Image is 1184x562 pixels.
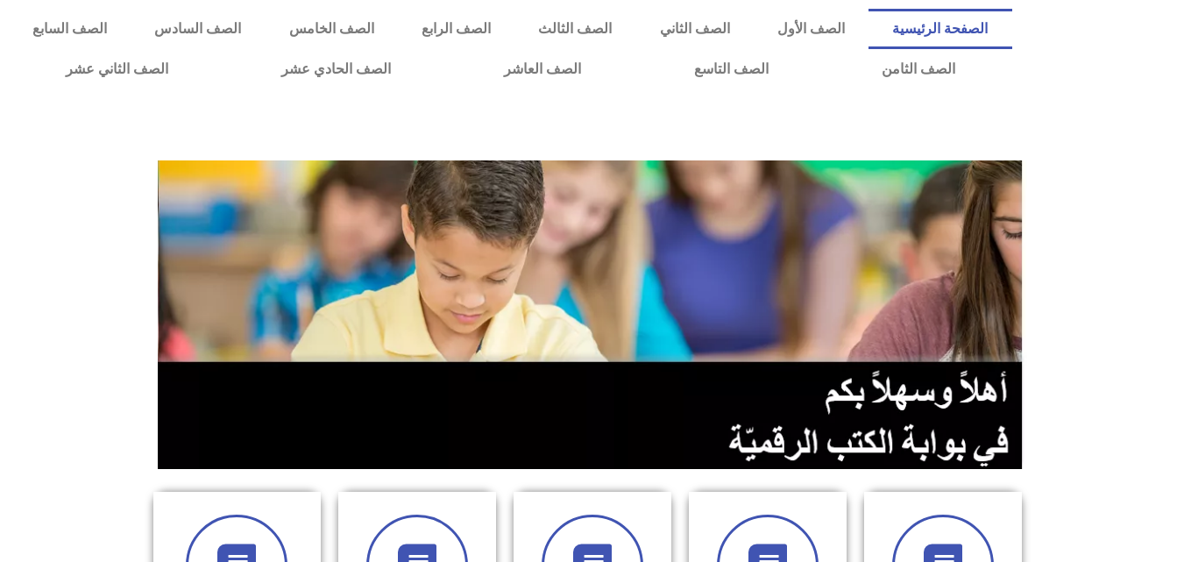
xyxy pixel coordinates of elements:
[869,9,1011,49] a: الصفحة الرئيسية
[825,49,1011,89] a: الصف الثامن
[398,9,514,49] a: الصف الرابع
[636,9,754,49] a: الصف الثاني
[9,49,224,89] a: الصف الثاني عشر
[224,49,447,89] a: الصف الحادي عشر
[266,9,398,49] a: الصف الخامس
[514,9,635,49] a: الصف الثالث
[131,9,265,49] a: الصف السادس
[637,49,825,89] a: الصف التاسع
[754,9,869,49] a: الصف الأول
[9,9,131,49] a: الصف السابع
[447,49,637,89] a: الصف العاشر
